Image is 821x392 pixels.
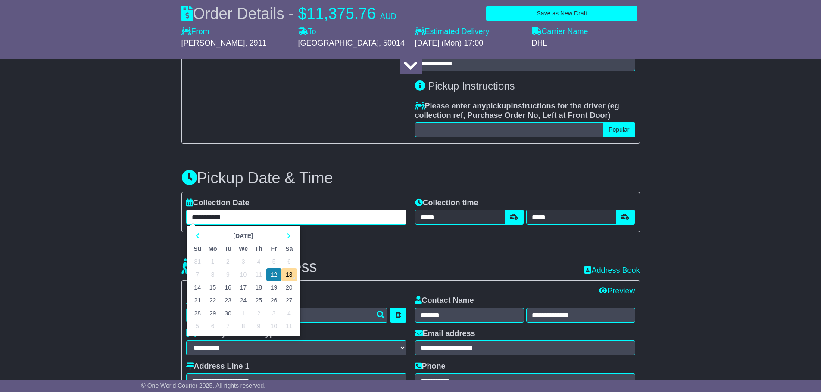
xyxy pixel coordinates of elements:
[307,5,376,22] span: 11,375.76
[415,362,446,371] label: Phone
[251,242,266,255] th: Th
[281,281,297,294] td: 20
[251,320,266,333] td: 9
[251,281,266,294] td: 18
[181,27,209,37] label: From
[251,268,266,281] td: 11
[205,281,221,294] td: 15
[181,4,396,23] div: Order Details -
[298,5,307,22] span: $
[415,102,635,120] label: Please enter any instructions for the driver ( )
[190,307,205,320] td: 28
[190,320,205,333] td: 5
[584,266,640,275] a: Address Book
[266,281,281,294] td: 19
[281,307,297,320] td: 4
[186,362,250,371] label: Address Line 1
[415,296,474,306] label: Contact Name
[141,382,266,389] span: © One World Courier 2025. All rights reserved.
[181,258,317,275] h3: Delivery Address
[599,287,635,295] a: Preview
[298,39,379,47] span: [GEOGRAPHIC_DATA]
[486,6,637,21] button: Save as New Draft
[415,39,523,48] div: [DATE] (Mon) 17:00
[190,281,205,294] td: 14
[251,307,266,320] td: 2
[603,122,635,137] button: Popular
[220,281,235,294] td: 16
[532,39,640,48] div: DHL
[532,27,588,37] label: Carrier Name
[236,294,251,307] td: 24
[205,268,221,281] td: 8
[186,198,250,208] label: Collection Date
[190,255,205,268] td: 31
[220,242,235,255] th: Tu
[220,294,235,307] td: 23
[281,268,297,281] td: 13
[236,320,251,333] td: 8
[220,268,235,281] td: 9
[205,242,221,255] th: Mo
[236,242,251,255] th: We
[251,255,266,268] td: 4
[415,27,523,37] label: Estimated Delivery
[236,268,251,281] td: 10
[190,294,205,307] td: 21
[220,307,235,320] td: 30
[281,320,297,333] td: 11
[486,102,511,110] span: pickup
[266,255,281,268] td: 5
[266,320,281,333] td: 10
[190,268,205,281] td: 7
[428,80,515,92] span: Pickup Instructions
[205,229,281,242] th: Select Month
[266,307,281,320] td: 3
[236,307,251,320] td: 1
[266,268,281,281] td: 12
[266,294,281,307] td: 26
[281,294,297,307] td: 27
[236,255,251,268] td: 3
[379,39,405,47] span: , 50014
[205,320,221,333] td: 6
[298,27,316,37] label: To
[281,255,297,268] td: 6
[220,320,235,333] td: 7
[190,242,205,255] th: Su
[205,307,221,320] td: 29
[205,255,221,268] td: 1
[281,242,297,255] th: Sa
[220,255,235,268] td: 2
[181,39,245,47] span: [PERSON_NAME]
[251,294,266,307] td: 25
[415,329,475,339] label: Email address
[266,242,281,255] th: Fr
[181,170,640,187] h3: Pickup Date & Time
[380,12,396,21] span: AUD
[415,198,478,208] label: Collection time
[236,281,251,294] td: 17
[415,102,619,120] span: eg collection ref, Purchase Order No, Left at Front Door
[205,294,221,307] td: 22
[245,39,267,47] span: , 2911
